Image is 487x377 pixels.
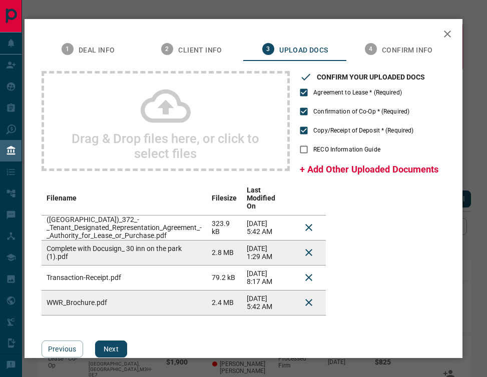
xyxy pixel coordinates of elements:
[207,240,242,265] td: 2.8 MB
[242,265,280,290] td: [DATE] 8:17 AM
[382,46,433,55] span: Confirm Info
[297,290,321,314] button: Delete
[42,290,207,315] td: WWR_Brochure.pdf
[279,46,328,55] span: Upload Docs
[66,45,69,52] text: 1
[207,215,242,240] td: 323.9 kB
[292,181,326,215] th: delete file action column
[267,45,270,52] text: 3
[42,215,207,240] td: ([GEOGRAPHIC_DATA])_372_-_Tenant_Designated_Representation_Agreement_-_Authority_for_Lease_or_Pur...
[178,46,222,55] span: Client Info
[42,265,207,290] td: Transaction-Receipt.pdf
[242,215,280,240] td: [DATE] 5:42 AM
[313,126,413,135] span: Copy/Receipt of Deposit * (Required)
[95,340,127,357] button: Next
[79,46,115,55] span: Deal Info
[42,71,290,171] div: Drag & Drop files here, or click to select files
[242,240,280,265] td: [DATE] 1:29 AM
[313,88,402,97] span: Agreement to Lease * (Required)
[297,215,321,239] button: Delete
[207,265,242,290] td: 79.2 kB
[42,340,83,357] button: Previous
[297,265,321,289] button: Delete
[300,164,438,174] span: + Add Other Uploaded Documents
[313,107,409,116] span: Confirmation of Co-Op * (Required)
[317,73,425,81] h3: CONFIRM YOUR UPLOADED DOCS
[42,181,207,215] th: Filename
[54,131,278,161] h2: Drag & Drop files here, or click to select files
[369,45,372,52] text: 4
[242,181,280,215] th: Last Modified On
[207,290,242,315] td: 2.4 MB
[42,240,207,265] td: Complete with Docusign_ 30 inn on the park (1).pdf
[297,240,321,264] button: Delete
[280,181,292,215] th: download action column
[207,181,242,215] th: Filesize
[242,290,280,315] td: [DATE] 5:42 AM
[313,145,380,154] span: RECO Information Guide
[166,45,169,52] text: 2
